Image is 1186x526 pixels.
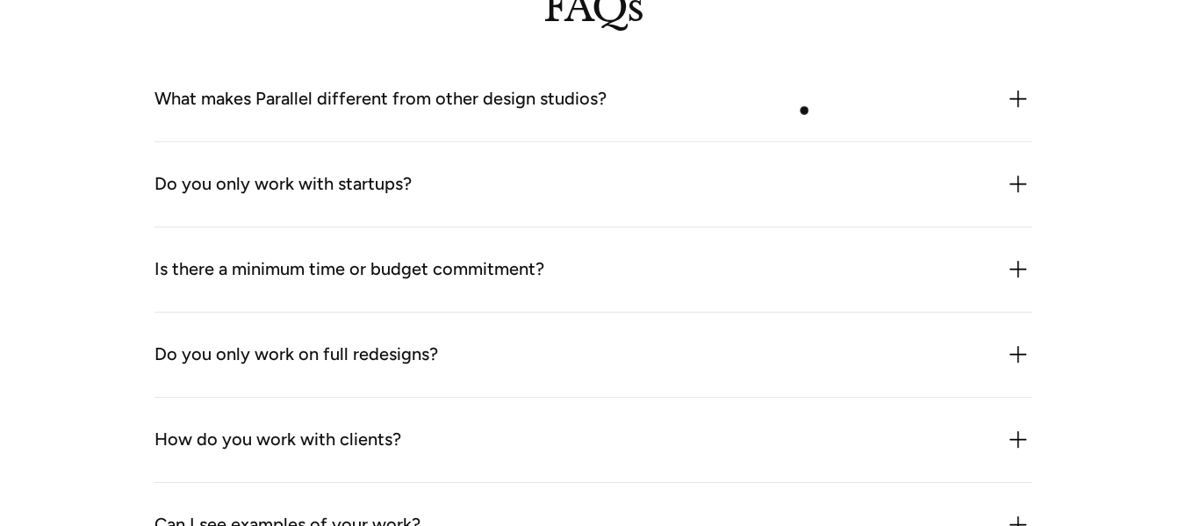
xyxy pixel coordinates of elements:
[155,341,438,369] div: Do you only work on full redesigns?
[155,85,607,113] div: What makes Parallel different from other design studios?
[155,426,401,454] div: How do you work with clients?
[155,170,412,198] div: Do you only work with startups?
[155,256,544,284] div: Is there a minimum time or budget commitment?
